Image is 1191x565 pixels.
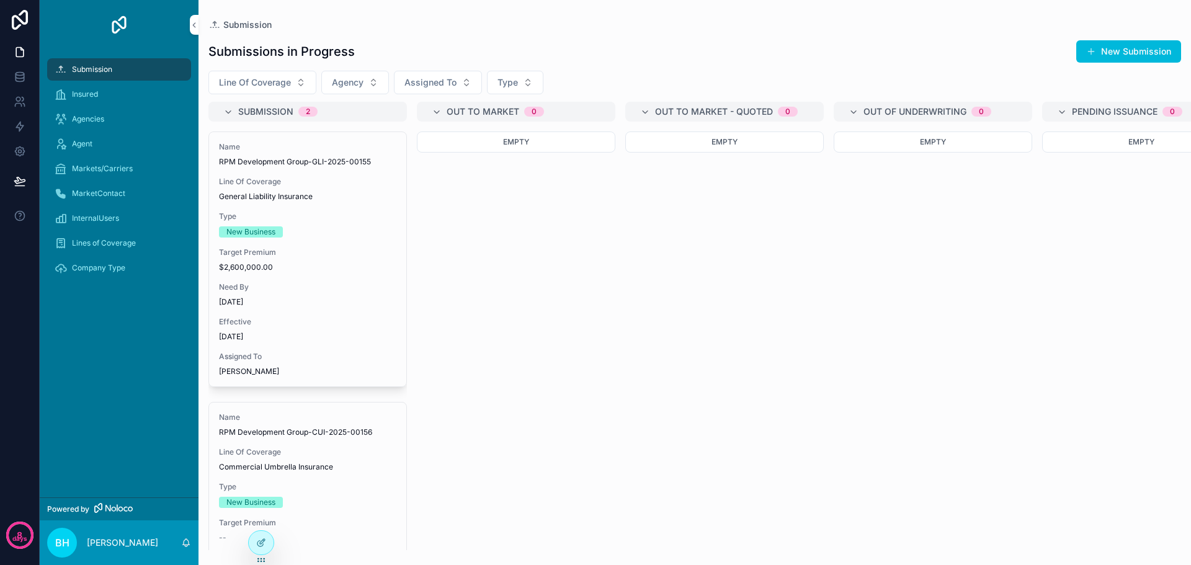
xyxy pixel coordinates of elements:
[487,71,543,94] button: Select Button
[863,105,966,118] span: Out of Underwriting
[394,71,482,94] button: Select Button
[219,76,291,89] span: Line Of Coverage
[219,427,396,437] span: RPM Development Group-CUI-2025-00156
[219,462,333,472] span: Commercial Umbrella Insurance
[219,247,396,257] span: Target Premium
[219,211,396,221] span: Type
[1072,105,1158,118] span: Pending Issuance
[219,317,396,327] span: Effective
[72,114,104,124] span: Agencies
[920,137,946,146] span: Empty
[503,137,529,146] span: Empty
[219,352,396,362] span: Assigned To
[17,529,22,541] p: 8
[223,19,272,31] span: Submission
[219,332,396,342] span: [DATE]
[47,108,191,130] a: Agencies
[219,282,396,292] span: Need By
[447,105,519,118] span: Out to Market
[47,58,191,81] a: Submission
[208,131,407,387] a: NameRPM Development Group-GLI-2025-00155Line Of CoverageGeneral Liability InsuranceTypeNew Busine...
[979,107,984,117] div: 0
[72,189,125,198] span: MarketContact
[40,497,198,520] a: Powered by
[219,177,396,187] span: Line Of Coverage
[785,107,790,117] div: 0
[47,133,191,155] a: Agent
[219,297,396,307] span: [DATE]
[711,137,738,146] span: Empty
[219,482,396,492] span: Type
[226,497,275,508] div: New Business
[40,50,198,295] div: scrollable content
[47,158,191,180] a: Markets/Carriers
[1170,107,1175,117] div: 0
[12,534,27,544] p: days
[72,65,112,74] span: Submission
[47,207,191,229] a: InternalUsers
[219,518,396,528] span: Target Premium
[226,226,275,238] div: New Business
[332,76,364,89] span: Agency
[72,164,133,174] span: Markets/Carriers
[1128,137,1154,146] span: Empty
[219,412,396,422] span: Name
[47,504,89,514] span: Powered by
[219,142,396,152] span: Name
[47,182,191,205] a: MarketContact
[47,257,191,279] a: Company Type
[655,105,773,118] span: Out to Market - Quoted
[208,43,355,60] h1: Submissions in Progress
[72,238,136,248] span: Lines of Coverage
[306,107,310,117] div: 2
[109,15,129,35] img: App logo
[219,533,226,543] span: --
[47,232,191,254] a: Lines of Coverage
[72,263,125,273] span: Company Type
[404,76,457,89] span: Assigned To
[532,107,537,117] div: 0
[208,19,272,31] a: Submission
[219,447,396,457] span: Line Of Coverage
[219,367,279,376] span: [PERSON_NAME]
[72,213,119,223] span: InternalUsers
[497,76,518,89] span: Type
[87,536,158,549] p: [PERSON_NAME]
[219,262,396,272] span: $2,600,000.00
[219,157,396,167] span: RPM Development Group-GLI-2025-00155
[72,89,98,99] span: Insured
[47,83,191,105] a: Insured
[219,192,313,202] span: General Liability Insurance
[321,71,389,94] button: Select Button
[238,105,293,118] span: Submission
[1076,40,1181,63] button: New Submission
[55,535,69,550] span: BH
[72,139,92,149] span: Agent
[208,71,316,94] button: Select Button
